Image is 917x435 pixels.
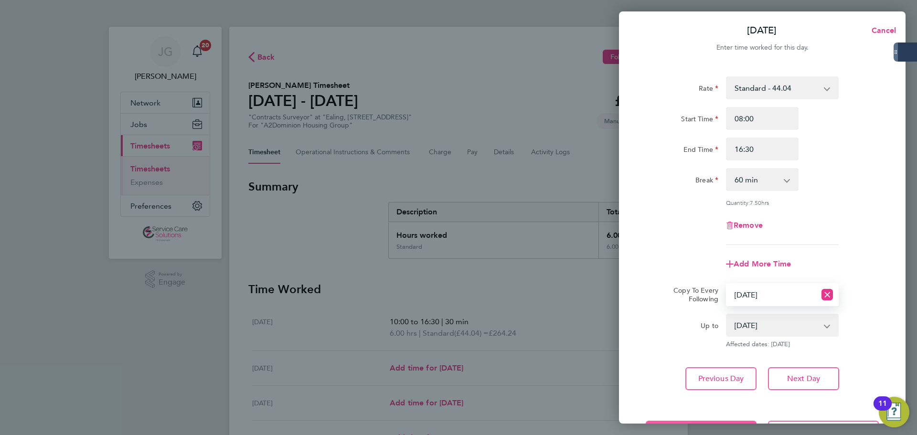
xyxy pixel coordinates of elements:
[726,340,839,348] span: Affected dates: [DATE]
[787,374,820,383] span: Next Day
[681,115,718,126] label: Start Time
[768,367,839,390] button: Next Day
[683,145,718,157] label: End Time
[878,403,887,416] div: 11
[734,259,791,268] span: Add More Time
[619,42,906,53] div: Enter time worked for this day.
[699,84,718,95] label: Rate
[821,284,833,305] button: Reset selection
[701,321,718,333] label: Up to
[879,397,909,427] button: Open Resource Center, 11 new notifications
[726,222,763,229] button: Remove
[750,199,761,206] span: 7.50
[726,107,799,130] input: E.g. 08:00
[856,21,906,40] button: Cancel
[747,24,777,37] p: [DATE]
[726,260,791,268] button: Add More Time
[734,221,763,230] span: Remove
[869,26,896,35] span: Cancel
[685,367,757,390] button: Previous Day
[666,286,718,303] label: Copy To Every Following
[726,138,799,160] input: E.g. 18:00
[726,199,839,206] div: Quantity: hrs
[698,374,744,383] span: Previous Day
[695,176,718,187] label: Break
